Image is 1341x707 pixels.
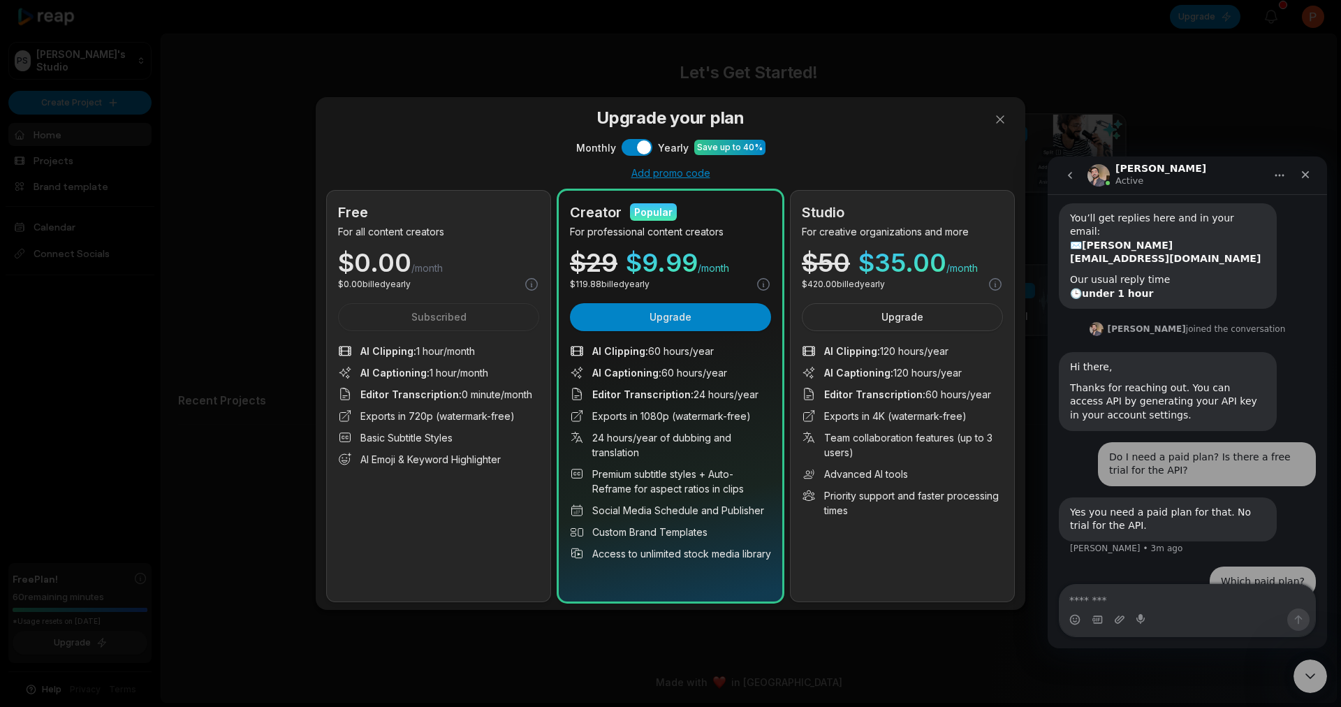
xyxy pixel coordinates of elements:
[360,367,430,379] span: AI Captioning :
[802,467,1003,481] li: Advanced AI tools
[327,105,1014,131] h3: Upgrade your plan
[824,345,880,357] span: AI Clipping :
[570,202,622,223] h2: Creator
[360,345,416,357] span: AI Clipping :
[802,202,844,223] h2: Studio
[698,261,729,275] span: /month
[592,345,648,357] span: AI Clipping :
[338,202,368,223] h2: Free
[824,387,991,402] span: 60 hours/year
[576,140,616,155] span: Monthly
[592,367,661,379] span: AI Captioning :
[570,409,771,423] li: Exports in 1080p (watermark-free)
[570,525,771,539] li: Custom Brand Templates
[858,250,946,275] span: $ 35.00
[411,261,443,275] span: /month
[802,430,1003,460] li: Team collaboration features (up to 3 users)
[592,388,694,400] span: Editor Transcription :
[570,546,771,561] li: Access to unlimited stock media library
[634,205,673,219] div: Popular
[824,388,925,400] span: Editor Transcription :
[658,140,689,155] span: Yearly
[570,224,771,239] p: For professional content creators
[824,367,893,379] span: AI Captioning :
[570,430,771,460] li: 24 hours/year of dubbing and translation
[338,409,539,423] li: Exports in 720p (watermark-free)
[360,387,532,402] span: 0 minute/month
[338,430,539,445] li: Basic Subtitle Styles
[360,388,462,400] span: Editor Transcription :
[592,344,714,358] span: 60 hours/year
[570,303,771,331] button: Upgrade
[946,261,978,275] span: /month
[1048,156,1327,648] iframe: Intercom live chat
[570,467,771,496] li: Premium subtitle styles + Auto-Reframe for aspect ratios in clips
[1294,659,1327,693] iframe: Intercom live chat
[327,167,1014,180] div: Add promo code
[338,224,539,239] p: For all content creators
[570,503,771,518] li: Social Media Schedule and Publisher
[360,365,488,380] span: 1 hour/month
[802,303,1003,331] button: Upgrade
[338,278,411,291] p: $ 0.00 billed yearly
[338,250,411,275] span: $ 0.00
[360,344,475,358] span: 1 hour/month
[802,250,850,275] div: $ 50
[802,224,1003,239] p: For creative organizations and more
[697,141,763,154] div: Save up to 40%
[802,409,1003,423] li: Exports in 4K (watermark-free)
[824,365,962,380] span: 120 hours/year
[592,365,727,380] span: 60 hours/year
[592,387,759,402] span: 24 hours/year
[570,250,617,275] div: $ 29
[802,488,1003,518] li: Priority support and faster processing times
[570,278,650,291] p: $ 119.88 billed yearly
[824,344,948,358] span: 120 hours/year
[802,278,885,291] p: $ 420.00 billed yearly
[338,452,539,467] li: AI Emoji & Keyword Highlighter
[626,250,698,275] span: $ 9.99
